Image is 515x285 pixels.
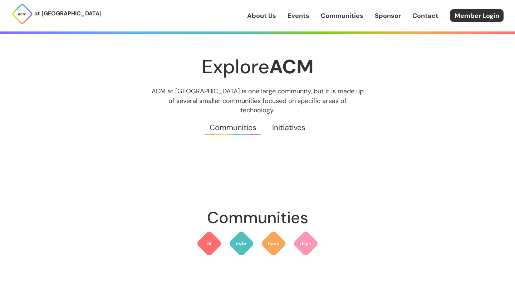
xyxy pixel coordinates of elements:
img: ACM Design [293,231,319,256]
p: ACM at [GEOGRAPHIC_DATA] is one large community, but it is made up of several smaller communities... [145,87,370,114]
a: Sponsor [375,11,401,20]
a: About Us [247,11,276,20]
strong: ACM [269,54,314,79]
a: Events [288,11,309,20]
a: Communities [202,115,264,141]
a: Contact [412,11,438,20]
img: ACM Cyber [229,231,254,256]
img: ACM AI [196,231,222,256]
img: ACM Hack [261,231,286,256]
img: ACM Logo [11,3,33,25]
a: Member Login [450,9,504,22]
a: Initiatives [264,115,313,141]
h1: Explore [86,56,429,77]
p: at [GEOGRAPHIC_DATA] [34,9,102,18]
a: at [GEOGRAPHIC_DATA] [11,3,102,25]
h2: Communities [86,205,429,231]
a: Communities [321,11,363,20]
